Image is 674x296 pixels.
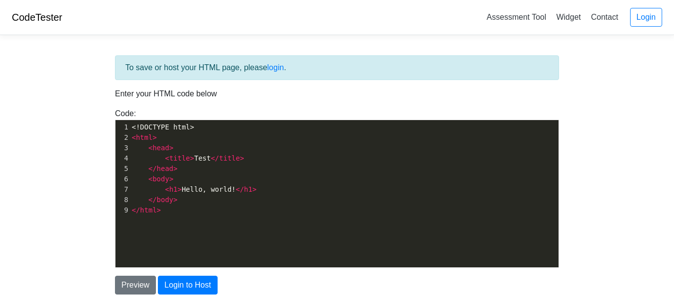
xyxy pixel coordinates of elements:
span: > [169,175,173,183]
p: Enter your HTML code below [115,88,559,100]
div: 2 [115,132,130,143]
span: body [152,175,169,183]
a: login [267,63,284,72]
button: Login to Host [158,276,217,295]
span: > [173,196,177,204]
a: CodeTester [12,12,62,23]
span: < [165,154,169,162]
span: Hello, world! [132,185,257,193]
div: 9 [115,205,130,215]
span: > [240,154,244,162]
span: title [169,154,190,162]
span: </ [211,154,219,162]
a: Assessment Tool [483,9,550,25]
div: 6 [115,174,130,184]
span: h1 [169,185,178,193]
span: < [165,185,169,193]
div: To save or host your HTML page, please . [115,55,559,80]
div: 4 [115,153,130,164]
div: Code: [108,108,566,268]
span: body [157,196,174,204]
div: 7 [115,184,130,195]
span: <!DOCTYPE html> [132,123,194,131]
span: </ [236,185,244,193]
span: head [152,144,169,152]
a: Login [630,8,662,27]
span: > [178,185,182,193]
span: < [149,144,152,152]
div: 5 [115,164,130,174]
span: html [136,133,152,141]
span: Test [132,154,244,162]
span: > [169,144,173,152]
span: < [149,175,152,183]
span: > [190,154,194,162]
span: > [157,206,161,214]
span: > [173,165,177,172]
div: 1 [115,122,130,132]
button: Preview [115,276,156,295]
div: 8 [115,195,130,205]
div: 3 [115,143,130,153]
span: head [157,165,174,172]
a: Contact [587,9,622,25]
span: </ [132,206,140,214]
span: > [252,185,256,193]
span: html [140,206,157,214]
span: </ [149,165,157,172]
span: > [152,133,156,141]
a: Widget [552,9,585,25]
span: h1 [244,185,253,193]
span: title [219,154,240,162]
span: < [132,133,136,141]
span: </ [149,196,157,204]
